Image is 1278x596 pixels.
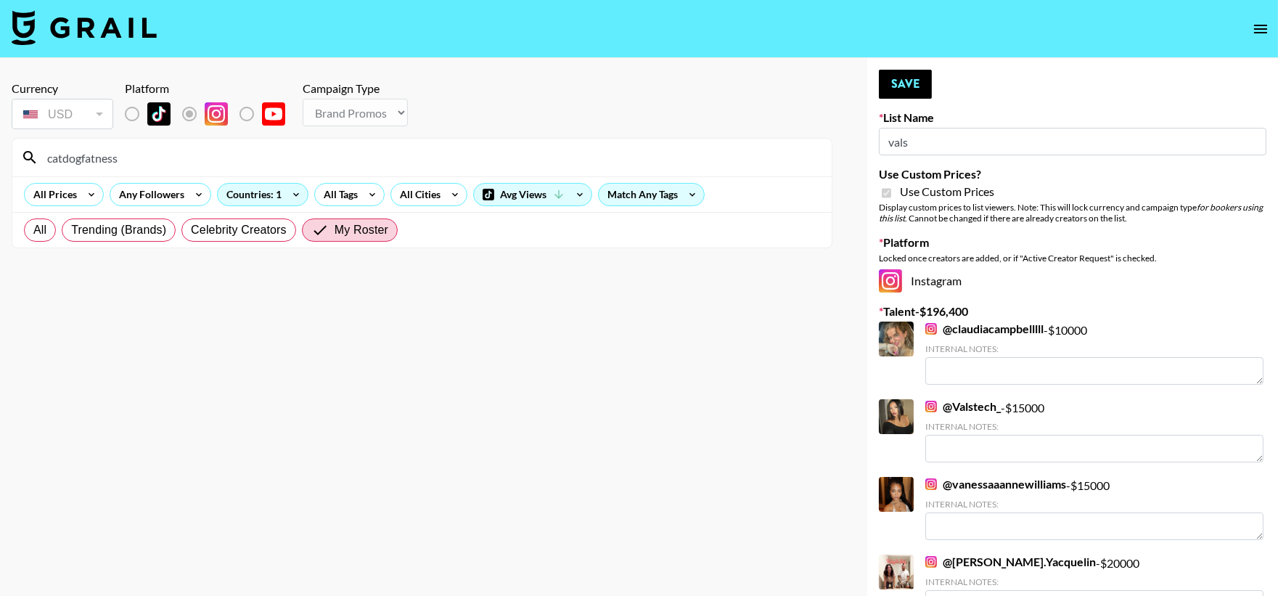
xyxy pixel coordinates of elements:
[205,102,228,126] img: Instagram
[599,184,704,205] div: Match Any Tags
[12,10,157,45] img: Grail Talent
[125,81,297,96] div: Platform
[925,323,937,335] img: Instagram
[262,102,285,126] img: YouTube
[303,81,408,96] div: Campaign Type
[474,184,591,205] div: Avg Views
[879,110,1266,125] label: List Name
[925,556,937,568] img: Instagram
[925,399,1263,462] div: - $ 15000
[147,102,171,126] img: TikTok
[12,81,113,96] div: Currency
[925,399,1001,414] a: @Valstech_
[925,343,1263,354] div: Internal Notes:
[12,96,113,132] div: Currency is locked to USD
[879,304,1266,319] label: Talent - $ 196,400
[925,555,1096,569] a: @[PERSON_NAME].Yacquelin
[925,477,1263,540] div: - $ 15000
[879,202,1266,224] div: Display custom prices to list viewers. Note: This will lock currency and campaign type . Cannot b...
[925,576,1263,587] div: Internal Notes:
[25,184,80,205] div: All Prices
[879,167,1266,181] label: Use Custom Prices?
[71,221,166,239] span: Trending (Brands)
[391,184,443,205] div: All Cities
[33,221,46,239] span: All
[925,322,1044,336] a: @claudiacampbelllll
[879,235,1266,250] label: Platform
[191,221,287,239] span: Celebrity Creators
[110,184,187,205] div: Any Followers
[1246,15,1275,44] button: open drawer
[879,202,1263,224] em: for bookers using this list
[38,146,823,169] input: Search by User Name
[925,322,1263,385] div: - $ 10000
[335,221,388,239] span: My Roster
[925,401,937,412] img: Instagram
[315,184,361,205] div: All Tags
[879,253,1266,264] div: Locked once creators are added, or if "Active Creator Request" is checked.
[900,184,994,199] span: Use Custom Prices
[925,478,937,490] img: Instagram
[925,499,1263,510] div: Internal Notes:
[879,269,1266,293] div: Instagram
[925,477,1066,491] a: @vanessaaannewilliams
[125,99,297,129] div: List locked to Instagram.
[879,70,932,99] button: Save
[15,102,110,127] div: USD
[925,421,1263,432] div: Internal Notes:
[218,184,308,205] div: Countries: 1
[879,269,902,293] img: Instagram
